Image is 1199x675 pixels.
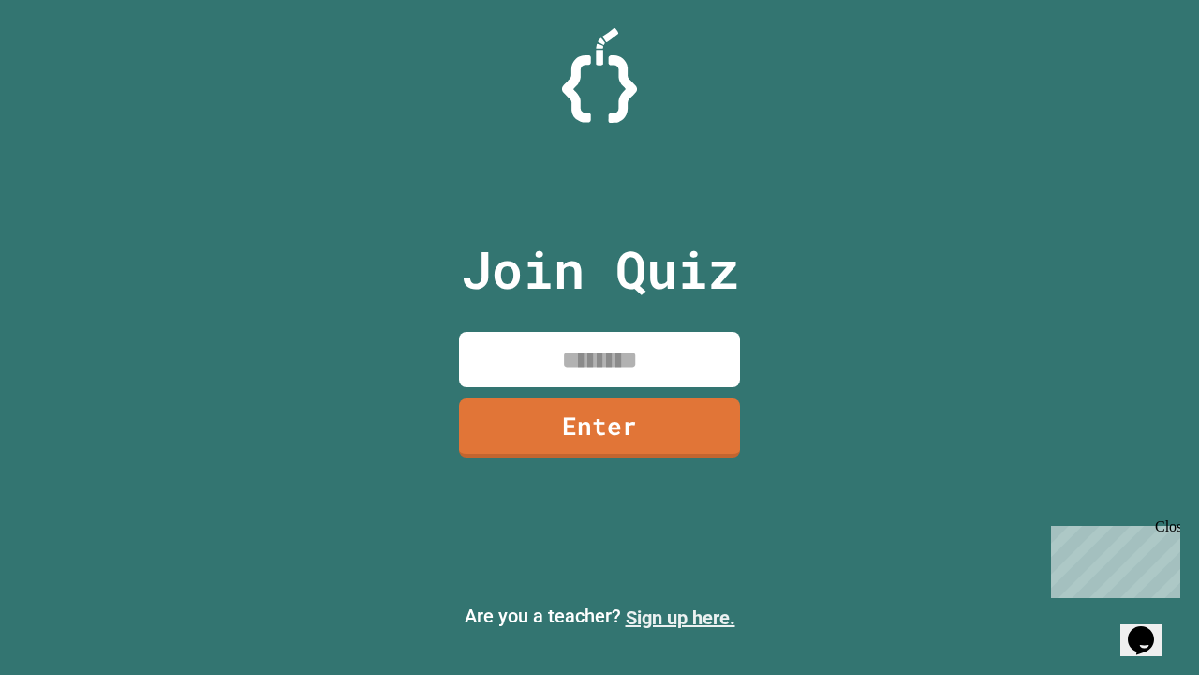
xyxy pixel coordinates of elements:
div: Chat with us now!Close [7,7,129,119]
a: Enter [459,398,740,457]
p: Are you a teacher? [15,602,1184,632]
p: Join Quiz [461,231,739,308]
iframe: chat widget [1044,518,1180,598]
a: Sign up here. [626,607,735,629]
img: Logo.svg [562,28,637,123]
iframe: chat widget [1120,600,1180,656]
